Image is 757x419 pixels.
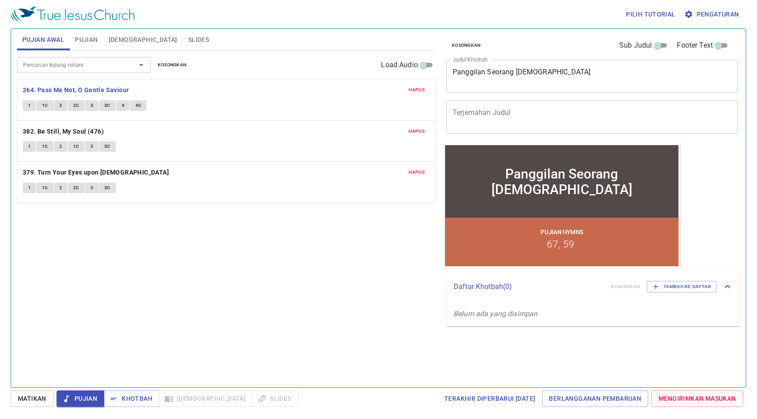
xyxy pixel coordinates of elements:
div: Daftar Khotbah(0)KosongkanTambah ke Daftar [446,272,740,301]
img: True Jesus Church [11,6,135,22]
button: Open [135,59,147,71]
span: Pengaturan [686,9,739,20]
span: Kosongkan [158,61,187,69]
button: 2C [68,183,85,193]
span: Kosongkan [452,41,481,49]
button: 2 [54,183,67,193]
button: 379. Turn Your Eyes upon [DEMOGRAPHIC_DATA] [23,167,171,178]
span: Khotbah [111,393,152,404]
button: 382. Be Still, My Soul (476) [23,126,106,137]
span: Hapus [409,168,425,176]
span: 1 [28,102,31,110]
button: Hapus [404,126,430,137]
span: Terakhir Diperbarui [DATE] [444,393,535,404]
button: 3C [99,141,116,152]
span: 4C [135,102,142,110]
button: 1C [37,100,53,111]
button: Pujian [57,391,104,407]
span: 1C [42,184,48,192]
button: 1 [23,183,36,193]
a: Terakhir Diperbarui [DATE] [441,391,539,407]
span: [DEMOGRAPHIC_DATA] [109,34,177,45]
span: Pujian Awal [22,34,64,45]
a: Mengirimkan Masukan [651,391,743,407]
button: 3 [85,141,98,152]
button: 4C [130,100,147,111]
iframe: from-child [443,143,681,268]
span: 2 [59,184,62,192]
button: Hapus [404,85,430,95]
b: 379. Turn Your Eyes upon [DEMOGRAPHIC_DATA] [23,167,169,178]
span: Slides [188,34,209,45]
button: 2 [54,100,67,111]
span: 3C [104,102,110,110]
button: 1C [37,183,53,193]
button: 1C [68,141,85,152]
span: 1 [28,142,31,151]
button: Kosongkan [152,60,192,70]
span: Load Audio [381,60,418,70]
button: 1C [37,141,53,152]
button: 4 [116,100,130,111]
button: 3 [85,183,98,193]
span: 3 [90,184,93,192]
button: 2 [54,141,67,152]
span: Tambah ke Daftar [653,283,711,291]
span: Footer Text [677,40,713,51]
button: 3 [85,100,98,111]
span: Pujian [75,34,98,45]
span: 2 [59,142,62,151]
span: Berlangganan Pembaruan [549,393,642,404]
button: Hapus [404,167,430,178]
button: 2C [68,100,85,111]
b: 382. Be Still, My Soul (476) [23,126,104,137]
span: Matikan [18,393,46,404]
i: Belum ada yang disimpan [454,309,537,318]
span: 1 [28,184,31,192]
span: Hapus [409,127,425,135]
button: Kosongkan [446,40,486,51]
button: 3C [99,100,116,111]
span: 3C [104,142,110,151]
span: Sub Judul [619,40,652,51]
button: Tambah ke Daftar [647,281,717,293]
button: Pengaturan [683,6,743,23]
span: 3C [104,184,110,192]
span: 2 [59,102,62,110]
span: 2C [73,184,79,192]
span: 3 [90,102,93,110]
textarea: Panggilan Seorang [DEMOGRAPHIC_DATA] [453,68,732,85]
span: Pujian [64,393,97,404]
button: 1 [23,141,36,152]
span: 1C [42,102,48,110]
button: Matikan [11,391,53,407]
span: 1C [73,142,79,151]
button: Pilih tutorial [622,6,679,23]
span: Pilih tutorial [626,9,675,20]
span: Mengirimkan Masukan [659,393,736,404]
span: Hapus [409,86,425,94]
button: Khotbah [104,391,160,407]
span: 2C [73,102,79,110]
b: 264. Pass Me Not, O Gentle Saviour [23,85,129,96]
span: 3 [90,142,93,151]
button: 264. Pass Me Not, O Gentle Saviour [23,85,131,96]
p: Daftar Khotbah ( 0 ) [454,281,604,292]
a: Berlangganan Pembaruan [542,391,649,407]
span: 4 [122,102,124,110]
span: 1C [42,142,48,151]
button: 3C [99,183,116,193]
button: 1 [23,100,36,111]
